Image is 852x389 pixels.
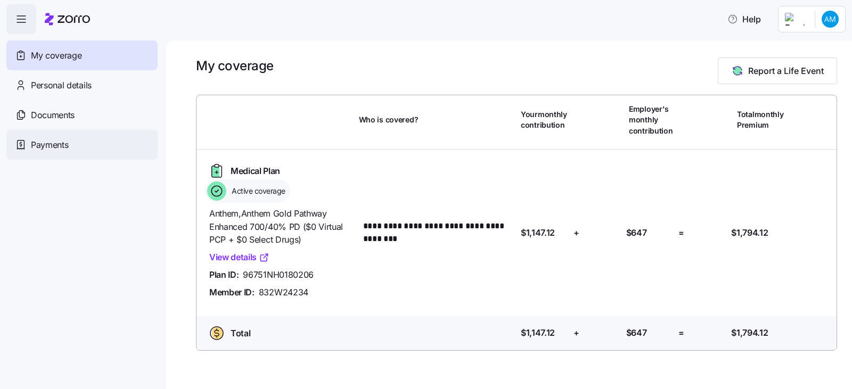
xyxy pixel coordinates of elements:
span: $1,794.12 [731,226,768,239]
span: Documents [31,109,75,122]
span: Employer's monthly contribution [629,104,675,136]
img: Employer logo [785,13,806,26]
span: = [678,326,684,340]
span: $1,147.12 [521,226,555,239]
span: Report a Life Event [748,64,824,77]
span: My coverage [31,49,81,62]
a: View details [209,251,269,264]
span: Who is covered? [359,114,419,125]
button: Help [719,9,769,30]
span: Total monthly Premium [737,109,784,131]
a: Payments [6,130,158,160]
span: Total [231,327,250,340]
span: Help [727,13,761,26]
a: My coverage [6,40,158,70]
span: Payments [31,138,68,152]
span: $647 [626,326,647,340]
span: + [574,226,579,239]
span: + [574,326,579,340]
a: Documents [6,100,158,130]
span: Medical Plan [231,164,280,178]
a: Personal details [6,70,158,100]
span: 832W24234 [259,286,308,299]
span: $1,794.12 [731,326,768,340]
h1: My coverage [196,57,274,74]
span: Your monthly contribution [521,109,567,131]
span: $647 [626,226,647,239]
span: Anthem , Anthem Gold Pathway Enhanced 700/40% PD ($0 Virtual PCP + $0 Select Drugs) [209,207,350,246]
span: Plan ID: [209,268,239,282]
span: = [678,226,684,239]
span: 96751NH0180206 [243,268,314,282]
button: Report a Life Event [718,57,837,84]
span: $1,147.12 [521,326,555,340]
span: Active coverage [228,186,285,196]
span: Member ID: [209,286,255,299]
img: 6c51ddefa464dd743a30e225f00a3a65 [822,11,839,28]
span: Personal details [31,79,92,92]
